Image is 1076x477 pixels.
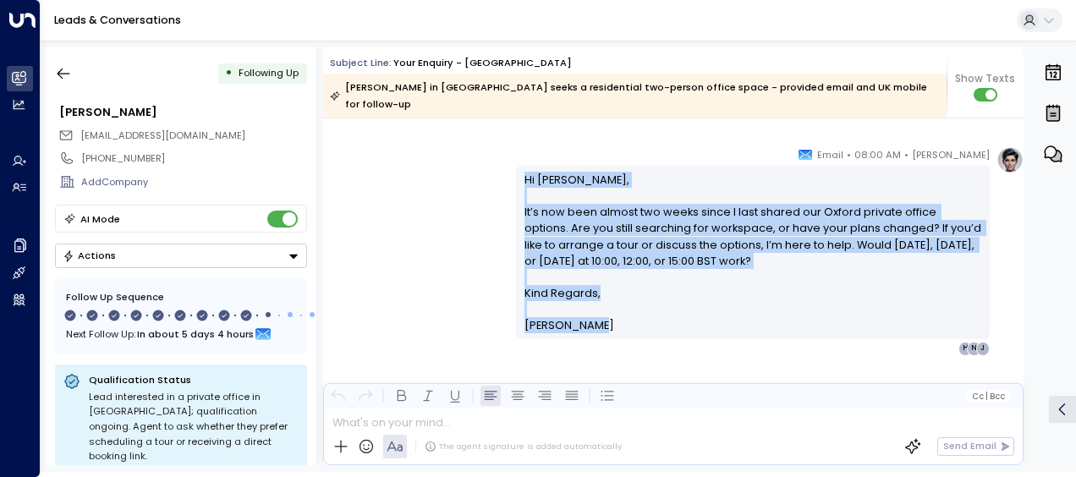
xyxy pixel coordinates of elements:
button: Actions [55,244,307,268]
div: Lead interested in a private office in [GEOGRAPHIC_DATA]; qualification ongoing. Agent to ask whe... [89,390,299,464]
div: [PHONE_NUMBER] [81,151,306,166]
div: Button group with a nested menu [55,244,307,268]
span: [PERSON_NAME] [524,317,614,333]
span: Show Texts [955,71,1015,86]
div: AI Mode [80,211,120,228]
a: Leads & Conversations [54,13,181,27]
button: Redo [355,386,376,406]
span: Following Up [239,66,299,79]
span: • [847,146,851,163]
span: [PERSON_NAME] [912,146,990,163]
button: Cc|Bcc [966,390,1010,403]
div: [PERSON_NAME] [59,104,306,120]
span: In about 5 days 4 hours [137,325,254,343]
div: Actions [63,249,116,261]
div: AddCompany [81,175,306,189]
div: [PERSON_NAME] in [GEOGRAPHIC_DATA] seeks a residential two-person office space - provided email a... [330,79,938,112]
button: Undo [328,386,349,406]
span: 08:00 AM [854,146,901,163]
span: Cc Bcc [972,392,1005,401]
span: joanna1dudek@gmail.com [80,129,245,143]
div: N [967,342,980,355]
img: profile-logo.png [996,146,1024,173]
div: H [958,342,972,355]
span: [EMAIL_ADDRESS][DOMAIN_NAME] [80,129,245,142]
span: | [985,392,988,401]
p: Qualification Status [89,373,299,387]
div: J [976,342,990,355]
div: The agent signature is added automatically [425,441,622,452]
p: Hi [PERSON_NAME], It’s now been almost two weeks since I last shared our Oxford private office op... [524,172,982,285]
div: Next Follow Up: [66,325,296,343]
div: Follow Up Sequence [66,290,296,304]
span: • [904,146,909,163]
span: Email [817,146,843,163]
span: Kind Regards, [524,285,601,301]
div: • [225,61,233,85]
div: Your enquiry - [GEOGRAPHIC_DATA] [393,56,572,70]
span: Subject Line: [330,56,392,69]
